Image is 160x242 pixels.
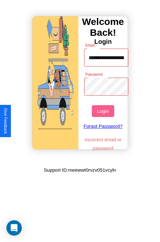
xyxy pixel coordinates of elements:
[92,105,114,117] button: Login
[44,166,116,174] p: Support ID: meewwt0rvzv051vcyln
[78,38,128,45] h4: Login
[32,16,78,149] img: gif
[6,220,22,236] div: Open Intercom Messenger
[3,108,8,134] div: Give Feedback
[81,135,125,152] p: Incorrect email or password
[85,43,95,48] label: Email
[78,16,128,38] h3: Welcome Back!
[81,117,125,135] a: Forgot Password?
[85,72,102,77] label: Password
